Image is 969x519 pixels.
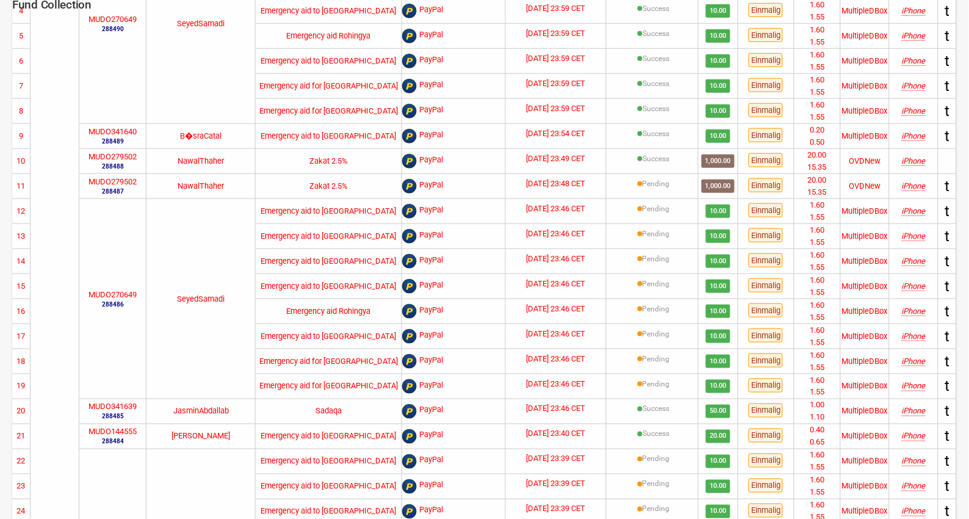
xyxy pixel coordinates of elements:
[794,299,840,311] li: 1.60
[706,129,730,143] span: 10.00
[12,73,31,98] td: 7
[526,453,585,465] label: [DATE] 23:39 CET
[849,180,881,192] div: OVDNew
[902,131,926,140] i: Mozilla/5.0 (iPhone; CPU iPhone OS 18_6_2 like Mac OS X) AppleWebKit/605.1.15 (KHTML, like Gecko)...
[842,280,888,292] div: MultipleDBox
[420,504,444,519] span: PayPal
[945,403,950,420] span: t
[420,4,444,18] span: PayPal
[794,136,840,148] li: 0.50
[146,123,256,148] td: B�sraCatal
[945,78,950,95] span: t
[256,148,402,173] td: Zakat 2.5%
[749,28,783,42] span: Einmalig
[842,255,888,267] div: MultipleDBox
[420,129,444,143] span: PayPal
[256,73,402,98] td: Emergency aid for [GEOGRAPHIC_DATA]
[794,174,840,186] li: 20.00
[526,53,585,65] label: [DATE] 23:59 CET
[902,457,926,466] i: Mozilla/5.0 (iPhone; CPU iPhone OS 26_0_0 like Mac OS X) AppleWebKit/605.1.15 (KHTML, like Gecko)...
[842,330,888,343] div: MultipleDBox
[945,128,950,145] span: t
[749,429,783,443] span: Einmalig
[526,478,585,490] label: [DATE] 23:39 CET
[256,474,402,499] td: Emergency aid to [GEOGRAPHIC_DATA]
[643,429,669,440] label: Success
[256,424,402,449] td: Emergency aid to [GEOGRAPHIC_DATA]
[945,453,950,470] span: t
[794,224,840,236] li: 1.60
[12,349,31,374] td: 18
[526,253,585,265] label: [DATE] 23:46 CET
[706,330,730,343] span: 10.00
[902,156,926,165] i: Mozilla/5.0 (iPhone; CPU iPhone OS 17_5_1 like Mac OS X) AppleWebKit/605.1.15 (KHTML, like Gecko)...
[526,303,585,315] label: [DATE] 23:46 CET
[706,54,730,68] span: 10.00
[842,405,888,418] div: MultipleDBox
[526,103,585,115] label: [DATE] 23:59 CET
[88,126,137,138] label: MUDO341640
[88,24,137,34] small: 288490
[902,482,926,491] i: Mozilla/5.0 (iPhone; CPU iPhone OS 26_0_0 like Mac OS X) AppleWebKit/605.1.15 (KHTML, like Gecko)...
[12,374,31,399] td: 19
[945,228,950,245] span: t
[945,27,950,45] span: t
[256,48,402,73] td: Emergency aid to [GEOGRAPHIC_DATA]
[643,153,669,164] label: Success
[749,253,783,267] span: Einmalig
[794,99,840,111] li: 1.60
[706,505,730,518] span: 10.00
[706,355,730,368] span: 10.00
[256,324,402,349] td: Emergency aid to [GEOGRAPHIC_DATA]
[12,98,31,123] td: 8
[794,311,840,324] li: 1.55
[706,79,730,93] span: 10.00
[256,23,402,48] td: Emergency aid Rohingya
[706,405,730,418] span: 50.00
[902,206,926,216] i: Mozilla/5.0 (iPhone; CPU iPhone OS 26_0_0 like Mac OS X) AppleWebKit/605.1.15 (KHTML, like Gecko)...
[420,29,444,43] span: PayPal
[749,278,783,292] span: Einmalig
[420,304,444,319] span: PayPal
[643,78,669,89] label: Success
[256,123,402,148] td: Emergency aid to [GEOGRAPHIC_DATA]
[88,412,137,421] small: 288485
[12,198,31,223] td: 12
[643,228,670,239] label: Pending
[643,28,669,39] label: Success
[88,151,137,163] label: MUDO279502
[749,78,783,92] span: Einmalig
[12,399,31,424] td: 20
[146,399,256,424] td: JasminAbdallab
[794,186,840,198] li: 15.35
[902,407,926,416] i: Mozilla/5.0 (iPhone; CPU iPhone OS 18_6_2 like Mac OS X) AppleWebKit/605.1.15 (KHTML, like Gecko)...
[794,86,840,98] li: 1.55
[945,253,950,270] span: t
[526,278,585,290] label: [DATE] 23:46 CET
[794,449,840,462] li: 1.60
[526,228,585,240] label: [DATE] 23:46 CET
[643,3,669,14] label: Success
[643,303,670,314] label: Pending
[12,23,31,48] td: 5
[902,6,926,15] i: Mozilla/5.0 (iPhone; CPU iPhone OS 26_0_0 like Mac OS X) AppleWebKit/605.1.15 (KHTML, like Gecko)...
[902,507,926,516] i: Mozilla/5.0 (iPhone; CPU iPhone OS 26_0_0 like Mac OS X) AppleWebKit/605.1.15 (KHTML, like Gecko)...
[420,279,444,294] span: PayPal
[794,161,840,173] li: 15.35
[749,454,783,468] span: Einmalig
[945,203,950,220] span: t
[256,249,402,274] td: Emergency aid to [GEOGRAPHIC_DATA]
[88,162,137,171] small: 288488
[749,3,783,17] span: Einmalig
[794,286,840,299] li: 1.55
[643,203,670,214] label: Pending
[902,106,926,115] i: Mozilla/5.0 (iPhone; CPU iPhone OS 26_0_0 like Mac OS X) AppleWebKit/605.1.15 (KHTML, like Gecko)...
[256,98,402,123] td: Emergency aid for [GEOGRAPHIC_DATA]
[256,198,402,223] td: Emergency aid to [GEOGRAPHIC_DATA]
[794,387,840,399] li: 1.55
[706,29,730,43] span: 10.00
[643,103,669,114] label: Success
[842,130,888,142] div: MultipleDBox
[643,128,669,139] label: Success
[146,424,256,449] td: [PERSON_NAME]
